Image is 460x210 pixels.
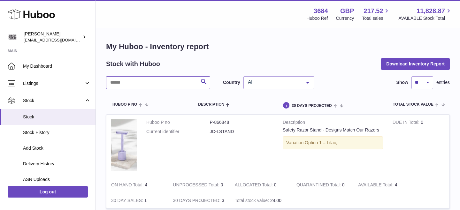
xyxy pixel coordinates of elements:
h2: Stock with Huboo [106,60,160,68]
span: entries [436,79,450,86]
dd: JC-LSTAND [210,129,273,135]
span: Stock [23,98,84,104]
dt: Current identifier [146,129,210,135]
a: Log out [8,186,88,198]
span: 11,828.87 [417,7,445,15]
span: Total stock value [393,102,433,107]
span: Description [198,102,224,107]
span: Stock History [23,130,91,136]
div: Variation: [283,136,383,149]
strong: ALLOCATED Total [235,182,274,189]
span: My Dashboard [23,63,91,69]
strong: ON HAND Total [111,182,145,189]
strong: AVAILABLE Total [358,182,395,189]
td: 3 [168,193,230,208]
td: 1 [106,193,168,208]
span: Stock [23,114,91,120]
td: 0 [168,177,230,193]
a: 217.52 Total sales [362,7,390,21]
div: Currency [336,15,354,21]
span: Delivery History [23,161,91,167]
span: 0 [342,182,345,187]
dd: P-866848 [210,119,273,125]
span: Option 1 = Lilac; [305,140,337,145]
span: 24.00 [270,198,281,203]
div: Safety Razor Stand - Designs Match Our Razors [283,127,383,133]
strong: GBP [340,7,354,15]
strong: 3684 [314,7,328,15]
label: Country [223,79,240,86]
span: ASN Uploads [23,176,91,183]
button: Download Inventory Report [381,58,450,70]
span: AVAILABLE Stock Total [398,15,452,21]
strong: Total stock value [235,198,270,205]
span: 217.52 [364,7,383,15]
strong: Description [283,119,383,127]
img: theinternationalventure@gmail.com [8,32,17,42]
td: 4 [106,177,168,193]
span: Huboo P no [112,102,137,107]
td: 0 [230,177,292,193]
div: Huboo Ref [307,15,328,21]
strong: 30 DAYS PROJECTED [173,198,222,205]
span: Listings [23,80,84,86]
span: All [246,79,301,86]
a: 11,828.87 AVAILABLE Stock Total [398,7,452,21]
span: Total sales [362,15,390,21]
img: product image [111,119,137,171]
h1: My Huboo - Inventory report [106,41,450,52]
span: [EMAIL_ADDRESS][DOMAIN_NAME] [24,37,94,42]
td: 0 [388,115,449,177]
td: 4 [353,177,415,193]
span: 30 DAYS PROJECTED [292,104,332,108]
div: [PERSON_NAME] [24,31,81,43]
strong: UNPROCESSED Total [173,182,220,189]
strong: 30 DAY SALES [111,198,144,205]
span: Add Stock [23,145,91,151]
label: Show [396,79,408,86]
dt: Huboo P no [146,119,210,125]
strong: DUE IN Total [393,120,421,126]
strong: QUARANTINED Total [296,182,342,189]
